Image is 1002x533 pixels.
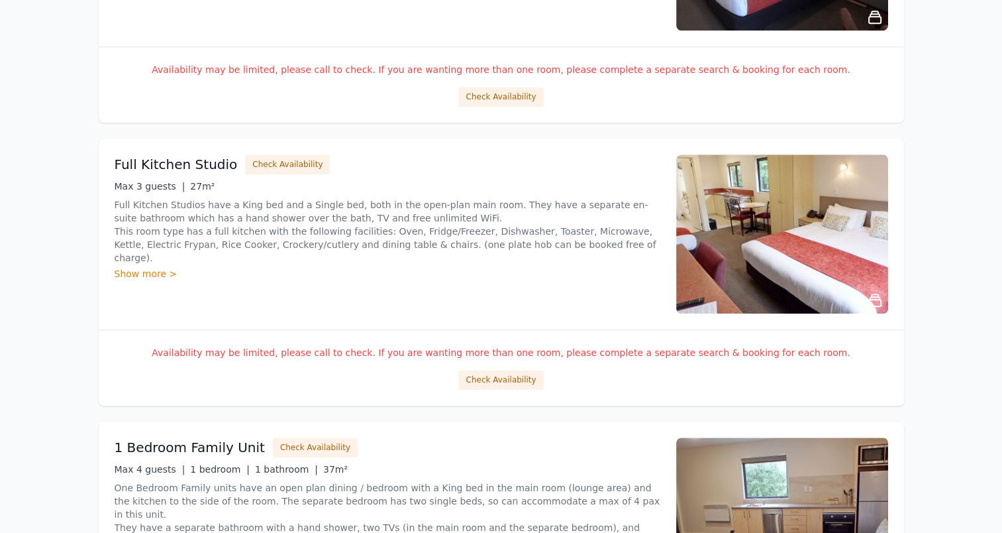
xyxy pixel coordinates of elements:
span: 27m² [190,181,215,192]
button: Check Availability [273,438,358,457]
p: Availability may be limited, please call to check. If you are wanting more than one room, please ... [115,63,888,76]
button: Check Availability [458,370,543,390]
h3: 1 Bedroom Family Unit [115,438,265,457]
h3: Full Kitchen Studio [115,155,238,174]
span: 1 bathroom | [255,464,318,475]
span: 1 bedroom | [190,464,250,475]
button: Check Availability [458,87,543,107]
span: Max 4 guests | [115,464,185,475]
p: Full Kitchen Studios have a King bed and a Single bed, both in the open-plan main room. They have... [115,198,660,265]
span: Max 3 guests | [115,181,185,192]
button: Check Availability [245,154,330,174]
div: Show more > [115,267,660,280]
span: 37m² [323,464,348,475]
p: Availability may be limited, please call to check. If you are wanting more than one room, please ... [115,346,888,359]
